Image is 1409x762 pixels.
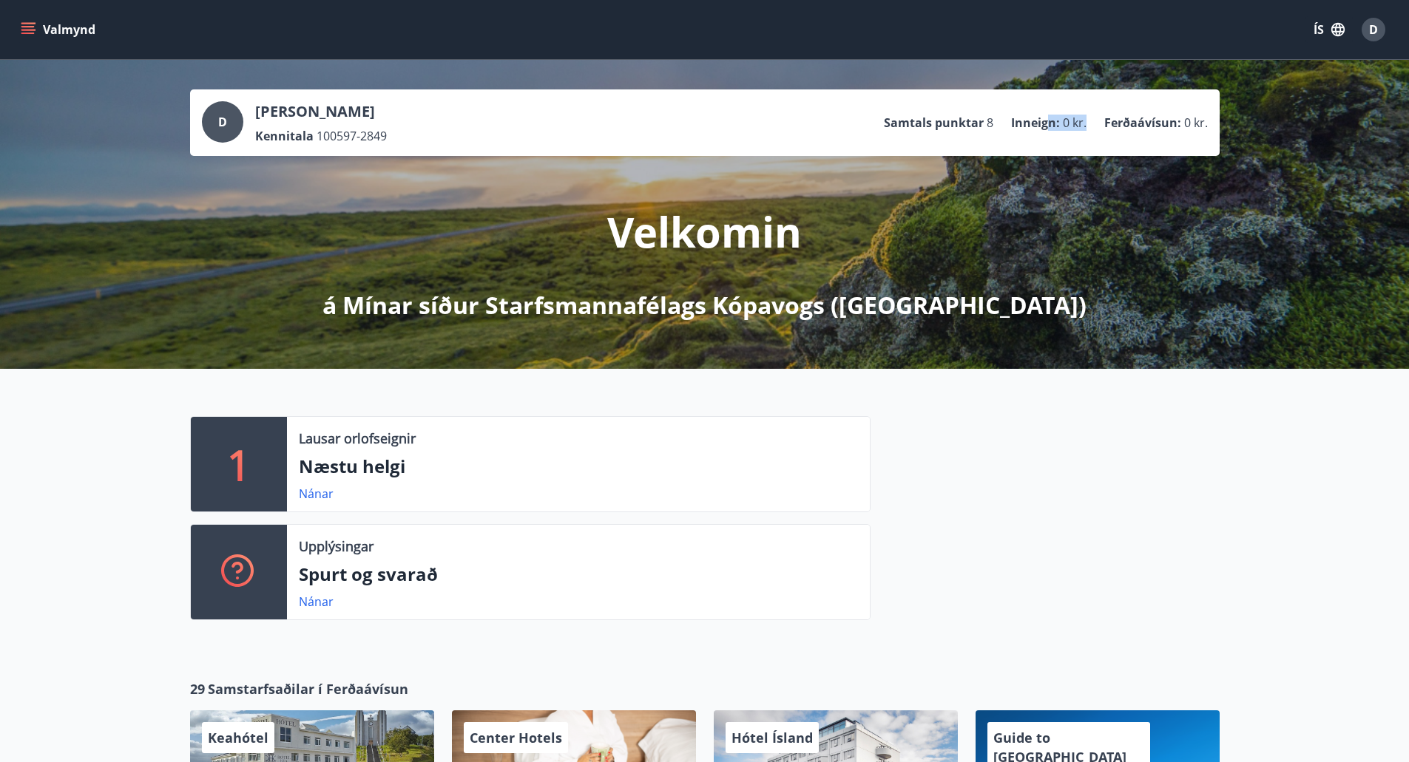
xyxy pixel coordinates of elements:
[607,203,802,259] p: Velkomin
[190,679,205,698] span: 29
[18,16,101,43] button: menu
[322,289,1087,322] p: á Mínar síður Starfsmannafélags Kópavogs ([GEOGRAPHIC_DATA])
[218,114,227,130] span: D
[208,679,408,698] span: Samstarfsaðilar í Ferðaávísun
[317,128,387,144] span: 100597-2849
[255,128,314,144] p: Kennitala
[1305,16,1353,43] button: ÍS
[299,593,334,610] a: Nánar
[731,729,813,746] span: Hótel Ísland
[470,729,562,746] span: Center Hotels
[1104,115,1181,131] p: Ferðaávísun :
[1356,12,1391,47] button: D
[299,454,858,479] p: Næstu helgi
[884,115,984,131] p: Samtals punktar
[987,115,993,131] span: 8
[227,436,251,492] p: 1
[299,562,858,587] p: Spurt og svarað
[1369,21,1378,38] span: D
[299,429,416,448] p: Lausar orlofseignir
[1184,115,1208,131] span: 0 kr.
[208,729,268,746] span: Keahótel
[1063,115,1087,131] span: 0 kr.
[255,101,387,122] p: [PERSON_NAME]
[1011,115,1060,131] p: Inneign :
[299,486,334,502] a: Nánar
[299,537,374,556] p: Upplýsingar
